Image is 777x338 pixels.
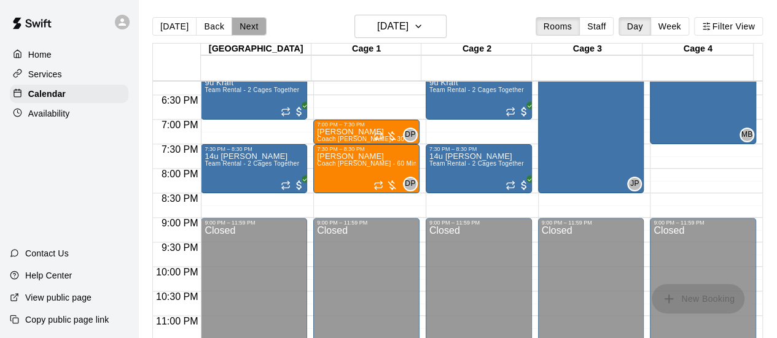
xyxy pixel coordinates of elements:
[158,218,201,228] span: 9:00 PM
[153,316,201,326] span: 11:00 PM
[28,48,52,61] p: Home
[205,220,258,226] div: 9:00 PM – 11:59 PM
[25,269,72,282] p: Help Center
[741,129,753,141] span: MB
[429,160,524,167] span: Team Rental - 2 Cages Together
[405,178,415,190] span: DP
[10,104,128,123] a: Availability
[740,128,754,142] div: Mike Boyd
[10,45,128,64] a: Home
[642,44,753,55] div: Cage 4
[405,129,415,141] span: DP
[317,146,367,152] div: 7:30 PM – 8:30 PM
[158,120,201,130] span: 7:00 PM
[201,44,311,55] div: [GEOGRAPHIC_DATA]
[201,144,307,193] div: 7:30 PM – 8:30 PM: Team Rental - 2 Cages Together
[426,144,532,193] div: 7:30 PM – 8:30 PM: Team Rental - 2 Cages Together
[311,44,422,55] div: Cage 1
[313,144,420,193] div: 7:30 PM – 8:30 PM: Coach Dawson - 60 Minute
[313,120,420,144] div: 7:00 PM – 7:30 PM: Coach Dawson - 30 Minute
[281,180,291,190] span: Recurring event
[281,107,291,117] span: Recurring event
[518,106,530,118] span: All customers have paid
[25,313,109,326] p: Copy public page link
[205,146,255,152] div: 7:30 PM – 8:30 PM
[158,193,201,204] span: 8:30 PM
[744,128,754,142] span: Mike Boyd
[28,107,70,120] p: Availability
[153,267,201,277] span: 10:00 PM
[408,177,418,191] span: Dawson Petree
[293,179,305,191] span: All customers have paid
[158,144,201,155] span: 7:30 PM
[10,85,128,103] a: Calendar
[532,44,642,55] div: Cage 3
[158,169,201,179] span: 8:00 PM
[25,291,92,304] p: View public page
[429,146,480,152] div: 7:30 PM – 8:30 PM
[232,17,266,36] button: Next
[619,17,650,36] button: Day
[429,86,524,93] span: Team Rental - 2 Cages Together
[317,160,426,167] span: Coach [PERSON_NAME] - 60 Minute
[542,220,595,226] div: 9:00 PM – 11:59 PM
[205,86,299,93] span: Team Rental - 2 Cages Together
[196,17,232,36] button: Back
[317,136,426,142] span: Coach [PERSON_NAME] - 30 Minute
[28,68,62,80] p: Services
[506,107,515,117] span: Recurring event
[408,128,418,142] span: Dawson Petree
[536,17,580,36] button: Rooms
[25,247,69,259] p: Contact Us
[654,220,707,226] div: 9:00 PM – 11:59 PM
[650,17,689,36] button: Week
[429,220,483,226] div: 9:00 PM – 11:59 PM
[421,44,532,55] div: Cage 2
[205,160,299,167] span: Team Rental - 2 Cages Together
[632,177,642,191] span: Justin Pannell
[10,65,128,83] a: Services
[158,242,201,253] span: 9:30 PM
[377,18,408,35] h6: [DATE]
[426,71,532,120] div: 6:00 PM – 7:00 PM: Team Rental - 2 Cages Together
[293,106,305,118] span: All customers have paid
[373,180,383,190] span: Recurring event
[201,71,307,120] div: 6:00 PM – 7:00 PM: Team Rental - 2 Cages Together
[518,179,530,191] span: All customers have paid
[652,293,744,303] span: You don't have the permission to add bookings
[694,17,763,36] button: Filter View
[354,15,447,38] button: [DATE]
[579,17,614,36] button: Staff
[373,131,383,141] span: Recurring event
[403,128,418,142] div: Dawson Petree
[627,177,642,191] div: Justin Pannell
[28,88,66,100] p: Calendar
[153,291,201,302] span: 10:30 PM
[630,178,639,190] span: JP
[506,180,515,190] span: Recurring event
[317,220,370,226] div: 9:00 PM – 11:59 PM
[158,95,201,106] span: 6:30 PM
[317,121,367,128] div: 7:00 PM – 7:30 PM
[152,17,197,36] button: [DATE]
[403,177,418,191] div: Dawson Petree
